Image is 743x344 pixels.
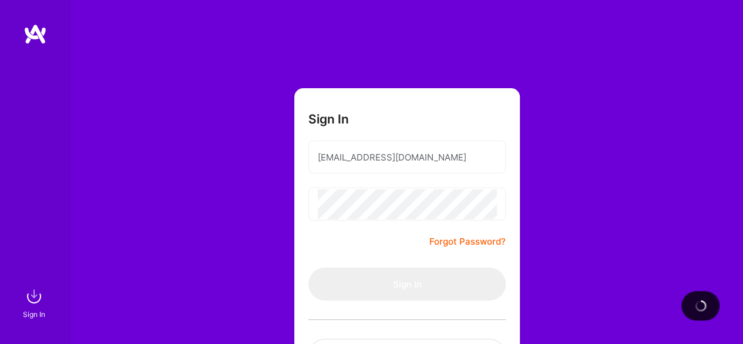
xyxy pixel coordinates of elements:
[23,24,47,45] img: logo
[23,308,45,320] div: Sign In
[695,300,707,312] img: loading
[318,142,496,172] input: Email...
[22,285,46,308] img: sign in
[308,112,349,126] h3: Sign In
[25,285,46,320] a: sign inSign In
[308,268,506,300] button: Sign In
[429,235,506,249] a: Forgot Password?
